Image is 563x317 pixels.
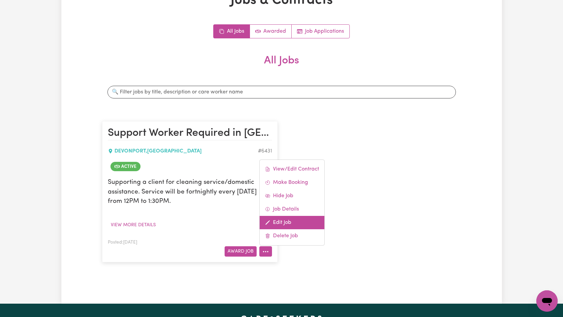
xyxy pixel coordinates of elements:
[260,163,324,176] a: View/Edit Contract
[260,189,324,203] a: Hide Job
[102,54,461,78] h2: All Jobs
[258,147,272,155] div: Job ID #6431
[108,220,159,230] button: View more details
[108,127,272,140] h2: Support Worker Required in Devonport, TAS
[292,25,349,38] a: Job applications
[260,176,324,189] a: Make Booking
[260,229,324,243] a: Delete Job
[260,203,324,216] a: Job Details
[108,240,137,245] span: Posted: [DATE]
[259,160,325,246] div: More options
[225,246,257,257] button: Award Job
[214,25,250,38] a: All jobs
[108,147,258,155] div: DEVONPORT , [GEOGRAPHIC_DATA]
[108,178,272,207] p: Supporting a client for cleaning service/domestic assistance. Service will be fortnightly every [...
[107,86,456,98] input: 🔍 Filter jobs by title, description or care worker name
[110,162,140,171] span: Job is active
[250,25,292,38] a: Active jobs
[536,290,558,312] iframe: Button to launch messaging window
[260,216,324,229] a: Edit Job
[259,246,272,257] button: More options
